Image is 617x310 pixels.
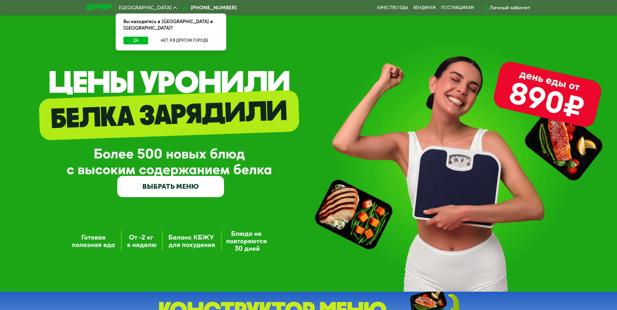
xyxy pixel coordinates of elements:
[151,37,219,44] button: Нет, я в другом городе
[413,5,436,10] a: Вендинги
[123,37,148,44] button: Да
[180,4,237,12] a: [PHONE_NUMBER]
[117,176,224,197] a: ВЫБРАТЬ МЕНЮ
[490,4,530,12] div: Личный кабинет
[377,5,408,10] a: Качество еды
[119,5,172,10] span: [GEOGRAPHIC_DATA]
[116,14,226,37] div: Вы находитесь в [GEOGRAPHIC_DATA] и [GEOGRAPHIC_DATA]?
[441,5,474,10] div: поставщикам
